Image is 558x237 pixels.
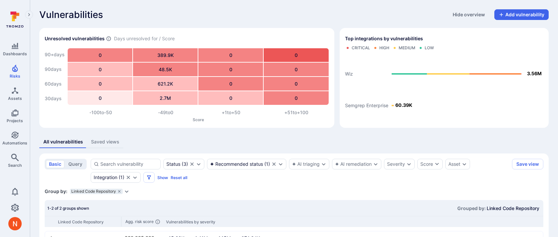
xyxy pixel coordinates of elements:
button: Asset [448,161,460,167]
div: 0 [264,63,328,76]
button: Expand dropdown [321,161,326,167]
text: Semgrep Enterprise [345,103,388,109]
button: Clear selection [126,175,131,180]
div: Recommended status [210,161,263,167]
div: Neeren Patki [8,217,22,230]
button: query [65,160,85,168]
span: Search [8,163,22,168]
button: Hide overview [449,9,489,20]
div: 0 [198,63,263,76]
text: 60.39K [395,102,412,108]
p: Score [68,117,329,122]
span: Group by: [45,188,67,195]
div: +51 to +100 [264,109,329,116]
button: Expand dropdown [278,161,283,167]
div: 0 [198,91,263,105]
button: Expand dropdown [462,161,467,167]
button: Add vulnerability [494,9,549,20]
button: Filters [143,172,155,183]
svg: Aggregate of individual risk scores of all the vulnerabilities within a group [155,219,160,224]
button: Reset all [171,175,187,180]
button: Show [157,175,168,180]
button: Recommended status(1) [210,161,270,167]
button: Status(3) [166,161,188,167]
span: Vulnerabilities [39,9,103,20]
span: Assets [8,96,22,101]
div: 0 [198,48,263,62]
span: Number of vulnerabilities in status ‘Open’ ‘Triaged’ and ‘In process’ divided by score and scanne... [106,35,111,42]
button: Clear selection [271,161,277,167]
div: Medium [399,45,415,51]
abbr: Aggregated [125,219,134,224]
div: ( 3 ) [166,161,188,167]
div: 90+ days [45,48,65,61]
div: Top integrations by vulnerabilities [340,28,549,128]
h2: Unresolved vulnerabilities [45,35,105,42]
div: Saved views [91,138,119,145]
button: Expand dropdown [196,161,201,167]
div: Status [166,161,180,167]
button: basic [46,160,64,168]
div: 0 [264,48,328,62]
div: 60 days [45,77,65,91]
button: AI triaging [292,161,320,167]
span: Days unresolved for / Score [114,35,175,42]
text: Wiz [345,71,353,77]
div: Vulnerabilities by severity [166,219,215,224]
button: Severity [387,161,405,167]
div: 0 [68,91,132,105]
span: Risks [10,74,20,79]
div: ( 1 ) [94,175,124,180]
button: Integration(1) [94,175,124,180]
div: 0 [198,77,263,91]
div: 48.5K [133,63,198,76]
button: Score [417,159,443,169]
button: Expand navigation menu [25,11,33,19]
input: Search vulnerability [100,161,158,167]
div: All vulnerabilities [43,138,83,145]
div: 621.2K [133,77,198,91]
div: 0 [68,63,132,76]
div: grouping parameters [70,189,129,194]
button: Expand dropdown [373,161,378,167]
div: risk score [125,219,162,224]
div: 0 [264,77,328,91]
svg: Top integrations by vulnerabilities bar [345,53,543,122]
span: 1-2 of 2 groups shown [47,206,89,211]
button: Expand dropdown [406,161,412,167]
div: High [379,45,389,51]
div: 389.9K [133,48,198,62]
div: Linked Code Repository [58,219,121,224]
span: Grouped by: [457,205,487,211]
div: 30 days [45,92,65,105]
div: 0 [68,48,132,62]
div: +1 to +50 [198,109,264,116]
div: -100 to -50 [68,109,133,116]
div: assets tabs [39,136,549,148]
text: 3.56M [527,71,542,76]
div: Critical [352,45,370,51]
div: Integration [94,175,117,180]
div: 2.7M [133,91,198,105]
span: Linked Code Repository [487,205,539,211]
span: Dashboards [3,51,27,56]
div: 90 days [45,63,65,76]
img: ACg8ocIprwjrgDQnDsNSk9Ghn5p5-B8DpAKWoJ5Gi9syOE4K59tr4Q=s96-c [8,217,22,230]
span: Top integrations by vulnerabilities [345,35,423,42]
button: AI remediation [335,161,372,167]
div: Score [420,161,433,167]
div: -49 to 0 [133,109,199,116]
div: Linked Code Repository [70,189,123,194]
div: ( 1 ) [210,161,270,167]
button: Expand dropdown [132,175,138,180]
button: Clear selection [189,161,195,167]
i: Expand navigation menu [27,12,31,18]
span: Projects [7,118,23,123]
button: Save view [512,159,543,169]
button: Expand dropdown [124,189,129,194]
span: Automations [2,140,27,145]
div: Low [425,45,434,51]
